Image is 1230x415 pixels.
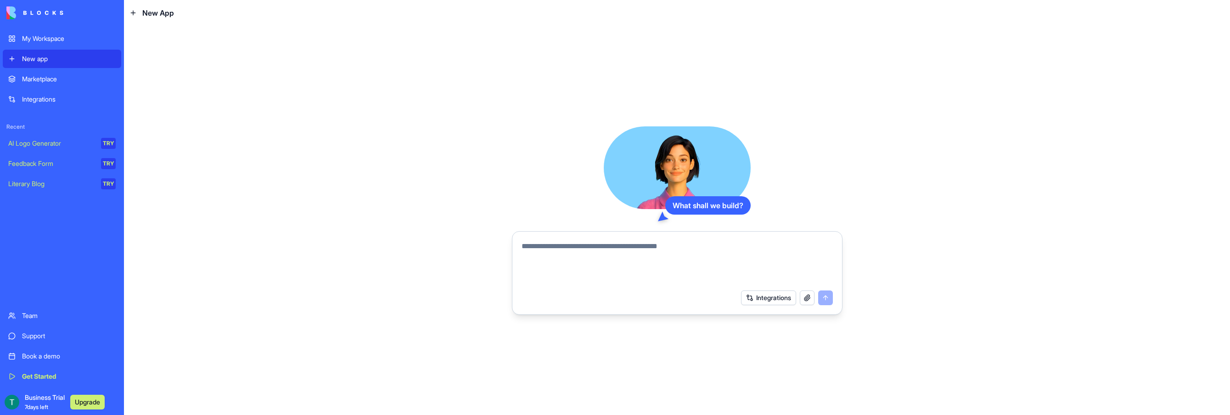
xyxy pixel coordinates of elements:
img: ACg8ocIWOjr7GOQfMiqh86gS0z1GZsM58DZY6Gg7hnTwp0f97ZTjuA=s96-c [5,395,19,409]
div: Book a demo [22,352,116,361]
div: Marketplace [22,74,116,84]
a: Integrations [3,90,121,108]
div: TRY [101,158,116,169]
button: Upgrade [70,395,105,409]
a: Feedback FormTRY [3,154,121,173]
div: Literary Blog [8,179,95,188]
a: Support [3,327,121,345]
div: Feedback Form [8,159,95,168]
div: Integrations [22,95,116,104]
div: Support [22,331,116,341]
a: New app [3,50,121,68]
span: 7 days left [25,404,48,410]
div: AI Logo Generator [8,139,95,148]
a: My Workspace [3,29,121,48]
img: logo [6,6,63,19]
a: Book a demo [3,347,121,365]
a: AI Logo GeneratorTRY [3,134,121,153]
div: My Workspace [22,34,116,43]
button: Integrations [741,290,796,305]
div: TRY [101,178,116,189]
div: Get Started [22,372,116,381]
div: TRY [101,138,116,149]
span: Recent [3,123,121,131]
a: Team [3,307,121,325]
a: Literary BlogTRY [3,175,121,193]
span: New App [142,7,174,18]
a: Get Started [3,367,121,386]
span: Business Trial [25,393,65,411]
a: Marketplace [3,70,121,88]
div: New app [22,54,116,63]
div: Team [22,311,116,320]
div: What shall we build? [665,196,751,215]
